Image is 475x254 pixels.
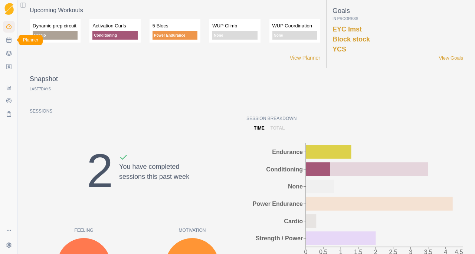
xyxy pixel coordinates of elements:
p: Activation Curls [92,22,137,30]
a: Logo [3,3,15,15]
div: Planner [19,35,43,45]
div: 2 [87,135,113,206]
p: Goals [332,6,463,16]
div: You have completed sessions this past week [119,153,189,206]
p: WUP Climb [212,22,257,30]
span: 7 [39,87,41,91]
p: Snapshot [30,74,58,84]
p: Sessions [30,108,246,114]
tspan: None [288,183,303,190]
a: View Planner [290,54,320,62]
tspan: Conditioning [266,166,303,172]
p: Dynamic prep circuit [33,22,78,30]
p: None [212,31,257,40]
tspan: Strength / Power [256,235,303,241]
a: View Goals [439,54,463,62]
p: Feeling [30,227,138,234]
p: None [272,31,317,40]
p: Last Days [30,87,51,91]
a: YCS [332,46,346,53]
p: In Progress [332,16,463,21]
p: WUP Coordination [272,22,317,30]
tspan: Endurance [272,149,303,155]
p: Cardio [33,31,78,40]
p: Power Endurance [153,31,197,40]
a: Block stock [332,36,370,43]
p: Session Breakdown [246,115,463,122]
p: Upcoming Workouts [30,6,320,15]
p: Conditioning [92,31,137,40]
button: Settings [3,239,15,251]
img: Logo [4,3,14,15]
p: 5 Blocs [153,22,197,30]
p: Motivation [138,227,246,234]
p: time [254,125,265,131]
tspan: Power Endurance [253,201,303,207]
p: total [271,125,285,131]
tspan: Cardio [284,218,303,224]
a: EYC Imst [332,26,362,33]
